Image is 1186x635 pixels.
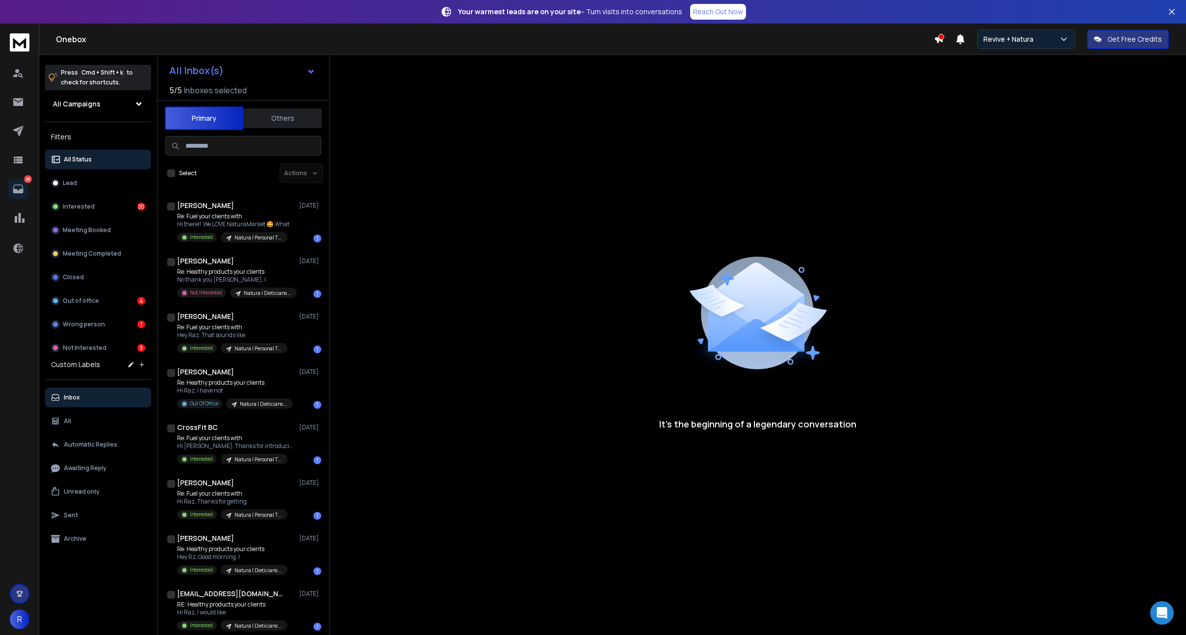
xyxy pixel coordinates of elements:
[234,622,282,630] p: Natura | Dieticians | [GEOGRAPHIC_DATA]
[313,401,321,409] div: 1
[177,331,287,339] p: Hey Raz, That sounds like
[177,589,285,599] h1: [EMAIL_ADDRESS][DOMAIN_NAME]
[137,320,145,328] div: 1
[8,179,28,199] a: 28
[313,567,321,575] div: 1
[45,244,151,264] button: Meeting Completed
[299,590,321,598] p: [DATE]
[693,7,743,17] p: Reach Out Now
[690,4,746,20] a: Reach Out Now
[190,344,213,352] p: Interested
[63,297,99,305] p: Out of office
[64,394,80,401] p: Inbox
[1108,34,1162,44] p: Get Free Credits
[45,338,151,358] button: Not Interested3
[190,400,218,407] p: Out Of Office
[177,498,287,505] p: Hi Raz, Thanks for getting
[177,442,295,450] p: Hi [PERSON_NAME], Thanks for introducing
[177,220,289,228] p: Hi there!! We LOVE NaturaMarket 🤩 What
[299,257,321,265] p: [DATE]
[190,289,222,296] p: Not Interested
[137,203,145,211] div: 20
[177,256,234,266] h1: [PERSON_NAME]
[299,368,321,376] p: [DATE]
[659,417,856,431] p: It’s the beginning of a legendary conversation
[983,34,1037,44] p: Revive + Natura
[64,464,106,472] p: Awaiting Reply
[63,320,105,328] p: Wrong person
[169,66,224,76] h1: All Inbox(s)
[45,220,151,240] button: Meeting Booked
[169,84,182,96] span: 5 / 5
[161,61,323,80] button: All Inbox(s)
[80,67,125,78] span: Cmd + Shift + k
[234,567,282,574] p: Natura | Dieticians | [GEOGRAPHIC_DATA]
[177,276,295,284] p: No thank you [PERSON_NAME], I
[190,511,213,518] p: Interested
[56,33,934,45] h1: Onebox
[45,173,151,193] button: Lead
[64,511,78,519] p: Sent
[299,202,321,210] p: [DATE]
[243,107,322,129] button: Others
[177,533,234,543] h1: [PERSON_NAME]
[299,479,321,487] p: [DATE]
[45,315,151,334] button: Wrong person1
[240,400,287,408] p: Natura | Dieticians | [GEOGRAPHIC_DATA]
[63,273,84,281] p: Closed
[63,203,95,211] p: Interested
[190,234,213,241] p: Interested
[177,478,234,488] h1: [PERSON_NAME]
[177,553,287,561] p: Hey Rz, Good morning. I
[10,33,29,52] img: logo
[45,130,151,144] h3: Filters
[190,455,213,463] p: Interested
[63,250,121,258] p: Meeting Completed
[177,323,287,331] p: Re: Fuel your clients with
[45,267,151,287] button: Closed
[24,175,32,183] p: 28
[177,609,287,616] p: Hi Raz, I would like
[45,291,151,311] button: Out of office4
[45,505,151,525] button: Sent
[64,535,86,543] p: Archive
[299,313,321,320] p: [DATE]
[64,417,71,425] p: All
[177,212,289,220] p: Re: Fuel your clients with
[45,529,151,549] button: Archive
[1150,601,1174,625] div: Open Intercom Messenger
[177,312,234,321] h1: [PERSON_NAME]
[45,94,151,114] button: All Campaigns
[45,411,151,431] button: All
[177,379,293,387] p: Re: Healthy products your clients
[179,169,197,177] label: Select
[313,512,321,520] div: 1
[10,609,29,629] button: R
[165,106,243,130] button: Primary
[61,68,133,87] p: Press to check for shortcuts.
[313,235,321,242] div: 1
[64,441,117,449] p: Automatic Replies
[64,156,92,163] p: All Status
[63,226,111,234] p: Meeting Booked
[177,387,293,395] p: Hi Raz, I have not
[177,268,295,276] p: Re: Healthy products your clients
[234,456,282,463] p: Natura | Personal Trainers | [GEOGRAPHIC_DATA]
[244,290,291,297] p: Natura | Dieticians | [GEOGRAPHIC_DATA]
[137,344,145,352] div: 3
[177,434,295,442] p: Re: Fuel your clients with
[177,545,287,553] p: Re: Healthy products your clients
[299,534,321,542] p: [DATE]
[313,290,321,298] div: 1
[45,150,151,169] button: All Status
[234,511,282,519] p: Natura | Personal Trainers | [GEOGRAPHIC_DATA]
[45,458,151,478] button: Awaiting Reply
[45,197,151,216] button: Interested20
[313,623,321,631] div: 1
[63,344,106,352] p: Not Interested
[63,179,77,187] p: Lead
[234,234,282,241] p: Natura | Personal Trainers | [GEOGRAPHIC_DATA]
[53,99,101,109] h1: All Campaigns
